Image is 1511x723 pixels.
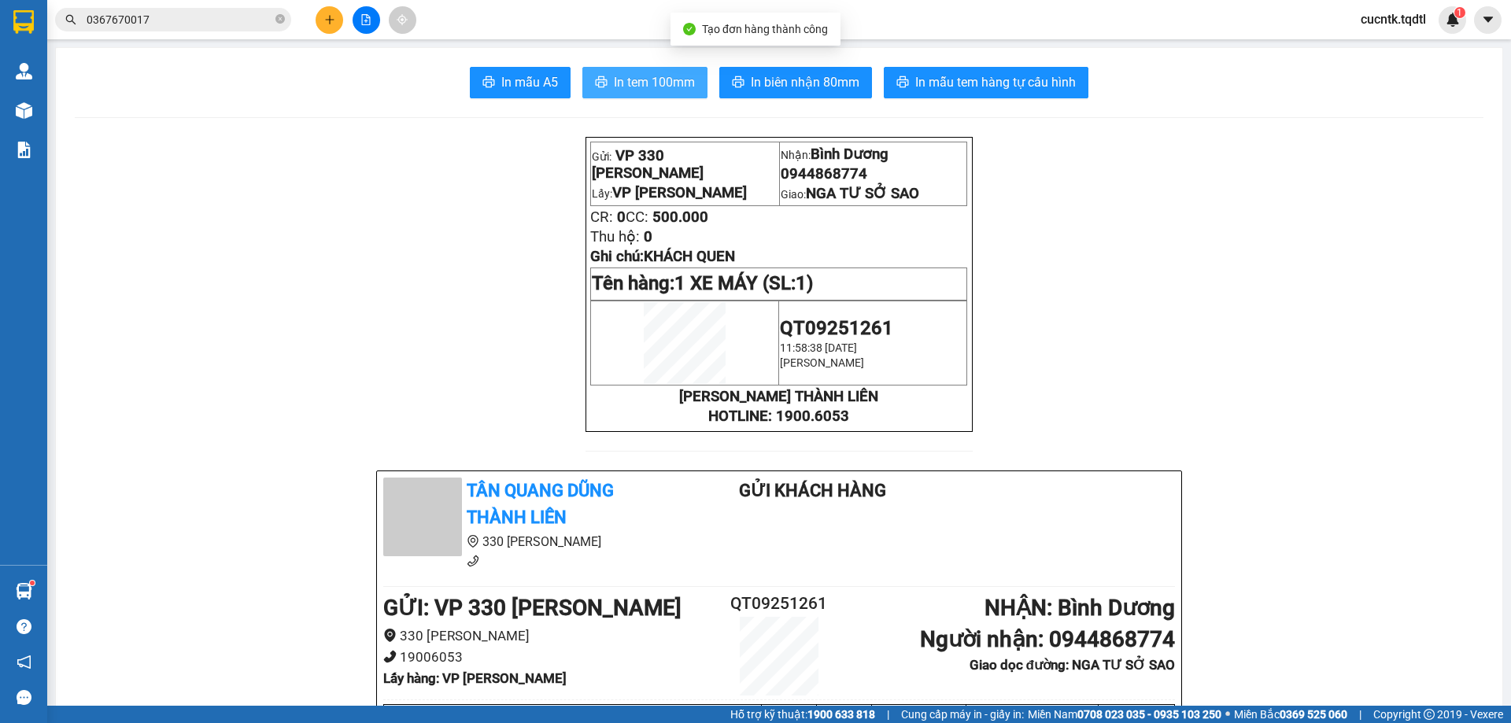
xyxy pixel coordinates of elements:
span: notification [17,655,31,670]
strong: HOTLINE: 1900.6053 [708,408,849,425]
span: CR : [12,117,36,134]
img: warehouse-icon [16,102,32,119]
input: Tìm tên, số ĐT hoặc mã đơn [87,11,272,28]
span: Lấy: [592,187,747,200]
span: Ghi chú: [590,248,735,265]
span: 1 [1457,7,1462,18]
h2: QT09251261 [713,591,845,617]
span: | [1359,706,1361,723]
span: close-circle [275,13,285,28]
span: [PERSON_NAME] [780,356,864,369]
span: VP 330 [PERSON_NAME] [592,147,704,182]
span: Gửi: [13,15,38,31]
img: logo-vxr [13,10,34,34]
span: CC: [626,208,648,226]
span: file-add [360,14,371,25]
span: 1) [796,272,813,294]
span: environment [383,629,397,642]
strong: 0708 023 035 - 0935 103 250 [1077,708,1221,721]
span: 0944868774 [781,165,867,183]
button: printerIn tem 100mm [582,67,707,98]
span: check-circle [683,23,696,35]
span: In tem 100mm [614,72,695,92]
div: Đăk Lăk [204,13,314,32]
span: plus [324,14,335,25]
b: GỬI : VP 330 [PERSON_NAME] [383,595,682,621]
span: caret-down [1481,13,1495,27]
b: Giao dọc đường: NGA TƯ SỞ SAO [970,657,1175,673]
b: NHẬN : Bình Dương [985,595,1175,621]
strong: 1900 633 818 [807,708,875,721]
span: Nhận: [204,15,242,31]
button: file-add [353,6,380,34]
span: Tạo đơn hàng thành công [702,23,828,35]
span: printer [732,76,744,90]
span: Miền Bắc [1234,706,1347,723]
li: 19006053 [383,647,713,668]
span: question-circle [17,619,31,634]
span: printer [482,76,495,90]
span: VP [PERSON_NAME] [13,51,193,106]
span: VP [PERSON_NAME] [612,184,747,201]
img: icon-new-feature [1446,13,1460,27]
strong: 0369 525 060 [1280,708,1347,721]
span: Giao: [781,188,919,201]
b: Gửi khách hàng [739,481,886,500]
img: warehouse-icon [16,63,32,79]
div: VP 330 [PERSON_NAME] [13,13,193,51]
img: warehouse-icon [16,583,32,599]
span: cucntk.tqdtl [1348,9,1439,29]
sup: 1 [30,581,35,585]
span: printer [595,76,608,90]
span: search [65,14,76,25]
span: In mẫu A5 [501,72,558,92]
button: plus [316,6,343,34]
span: aim [397,14,408,25]
p: Gửi: [592,147,778,182]
span: 0 [644,228,652,245]
b: Người nhận : 0944868774 [920,626,1175,652]
span: NGA TƯ SỞ SAO [806,185,919,202]
span: Hỗ trợ kỹ thuật: [730,706,875,723]
span: DĐ: [13,60,36,76]
div: 0975551649 [204,32,314,54]
button: printerIn mẫu tem hàng tự cấu hình [884,67,1088,98]
span: Cung cấp máy in - giấy in: [901,706,1024,723]
span: close-circle [275,14,285,24]
span: 500.000 [652,208,708,226]
button: caret-down [1474,6,1502,34]
span: CR: [590,208,613,226]
b: Lấy hàng : VP [PERSON_NAME] [383,670,567,686]
span: 11:58:38 [DATE] [780,341,857,354]
div: 50.000 [12,116,195,135]
span: printer [896,76,909,90]
b: Tân Quang Dũng Thành Liên [467,481,614,528]
li: 330 [PERSON_NAME] [383,625,713,647]
span: 0 [617,208,626,226]
img: solution-icon [16,142,32,158]
span: message [17,690,31,705]
strong: [PERSON_NAME] THÀNH LIÊN [679,388,878,405]
span: phone [467,555,479,567]
span: KHÁCH QUEN [644,248,735,265]
button: printerIn biên nhận 80mm [719,67,872,98]
button: aim [389,6,416,34]
span: Thu hộ: [590,228,640,245]
sup: 1 [1454,7,1465,18]
span: In biên nhận 80mm [751,72,859,92]
span: environment [467,535,479,548]
span: copyright [1424,709,1435,720]
span: ⚪️ [1225,711,1230,717]
span: phone [383,650,397,663]
span: In mẫu tem hàng tự cấu hình [915,72,1076,92]
span: | [887,706,889,723]
span: Bình Dương [811,146,888,163]
span: QT09251261 [780,317,893,339]
span: Miền Nam [1028,706,1221,723]
p: Nhận: [781,146,966,163]
span: Tên hàng: [592,272,813,294]
button: printerIn mẫu A5 [470,67,571,98]
li: 330 [PERSON_NAME] [383,532,676,551]
span: 1 XE MÁY (SL: [674,272,813,294]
